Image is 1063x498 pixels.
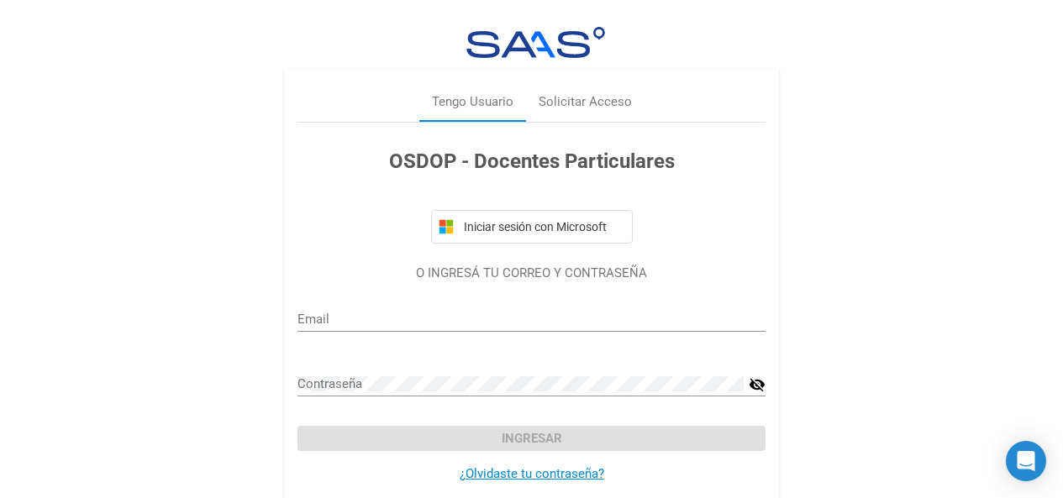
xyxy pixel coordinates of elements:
[297,146,766,176] h3: OSDOP - Docentes Particulares
[297,426,766,451] button: Ingresar
[1006,441,1046,481] div: Open Intercom Messenger
[539,92,632,112] div: Solicitar Acceso
[460,220,625,233] span: Iniciar sesión con Microsoft
[432,92,513,112] div: Tengo Usuario
[431,210,633,244] button: Iniciar sesión con Microsoft
[502,431,562,446] span: Ingresar
[297,264,766,283] p: O INGRESÁ TU CORREO Y CONTRASEÑA
[460,466,604,481] a: ¿Olvidaste tu contraseña?
[749,375,766,395] mat-icon: visibility_off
